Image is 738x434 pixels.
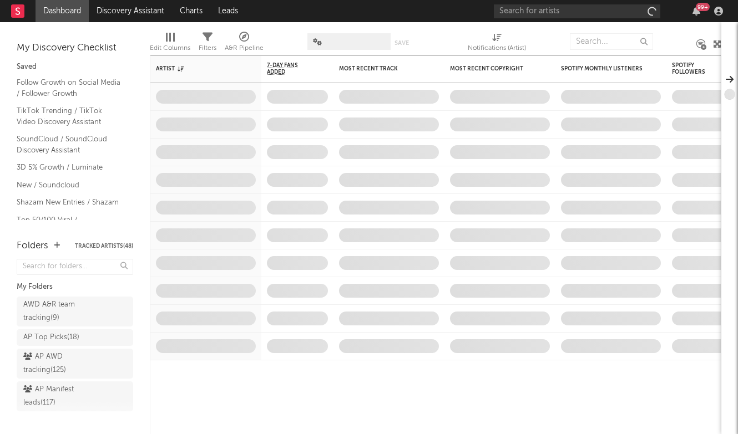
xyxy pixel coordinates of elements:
[468,42,526,55] div: Notifications (Artist)
[199,28,216,60] div: Filters
[17,60,133,74] div: Saved
[267,62,311,75] span: 7-Day Fans Added
[692,7,700,16] button: 99+
[150,42,190,55] div: Edit Columns
[468,28,526,60] div: Notifications (Artist)
[17,76,122,99] a: Follow Growth on Social Media / Follower Growth
[225,42,264,55] div: A&R Pipeline
[17,280,133,294] div: My Folders
[23,331,79,344] div: AP Top Picks ( 18 )
[450,65,533,72] div: Most Recent Copyright
[17,105,122,127] a: TikTok Trending / TikTok Video Discovery Assistant
[17,214,122,248] a: Top 50/100 Viral / Spotify/Apple Discovery Assistant
[17,349,133,379] a: AP AWD tracking(125)
[395,40,409,46] button: Save
[23,350,102,377] div: AP AWD tracking ( 125 )
[494,4,660,18] input: Search for artists
[561,65,644,72] div: Spotify Monthly Listeners
[199,42,216,55] div: Filters
[17,239,48,253] div: Folders
[23,383,102,410] div: AP Manifest leads ( 117 )
[17,381,133,411] a: AP Manifest leads(117)
[225,28,264,60] div: A&R Pipeline
[150,28,190,60] div: Edit Columns
[23,298,102,325] div: AWD A&R team tracking ( 9 )
[75,243,133,249] button: Tracked Artists(48)
[17,133,122,156] a: SoundCloud / SoundCloud Discovery Assistant
[339,65,422,72] div: Most Recent Track
[570,33,653,50] input: Search...
[17,329,133,346] a: AP Top Picks(18)
[17,196,122,208] a: Shazam New Entries / Shazam
[17,42,133,55] div: My Discovery Checklist
[696,3,710,11] div: 99 +
[17,179,122,191] a: New / Soundcloud
[156,65,239,72] div: Artist
[17,297,133,326] a: AWD A&R team tracking(9)
[17,259,133,275] input: Search for folders...
[17,161,122,173] a: 3D 5% Growth / Luminate
[672,62,711,75] div: Spotify Followers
